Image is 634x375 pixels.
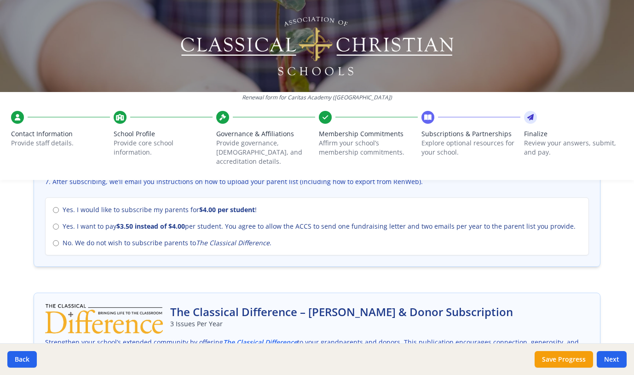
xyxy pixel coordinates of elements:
input: Yes. I want to pay$3.50 instead of $4.00per student. You agree to allow the ACCS to send one fund... [53,224,59,230]
span: Yes. I want to pay per student. You agree to allow the ACCS to send one fundraising letter and tw... [63,222,576,231]
span: Subscriptions & Partnerships [421,129,520,138]
button: Back [7,351,37,368]
p: Strengthen your school’s extended community by offering to your grandparents and donors. This pub... [45,337,589,358]
p: Provide core school information. [114,138,213,157]
p: Review your answers, submit, and pay. [524,138,623,157]
strong: $3.50 instead of $4.00 [116,222,185,231]
p: Explore optional resources for your school. [421,138,520,157]
p: 3 Issues Per Year [170,319,513,329]
input: Yes. I would like to subscribe my parents for$4.00 per student! [53,207,59,213]
a: The Classical Difference [223,337,297,348]
span: Governance & Affiliations [216,129,315,138]
p: Provide governance, [DEMOGRAPHIC_DATA], and accreditation details. [216,138,315,166]
p: Provide staff details. [11,138,110,148]
span: Contact Information [11,129,110,138]
p: Affirm your school’s membership commitments. [319,138,418,157]
span: Yes. I would like to subscribe my parents for ! [63,205,257,214]
button: Next [597,351,627,368]
span: No. We do not wish to subscribe parents to . [63,238,271,248]
span: School Profile [114,129,213,138]
img: Logo [179,14,455,78]
input: No. We do not wish to subscribe parents toThe Classical Difference. [53,240,59,246]
strong: $4.00 per student [199,205,255,214]
span: Finalize [524,129,623,138]
span: Membership Commitments [319,129,418,138]
em: The Classical Difference [196,238,270,247]
img: The Classical Difference [45,304,163,334]
h2: The Classical Difference – [PERSON_NAME] & Donor Subscription [170,305,513,319]
button: Save Progress [535,351,593,368]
